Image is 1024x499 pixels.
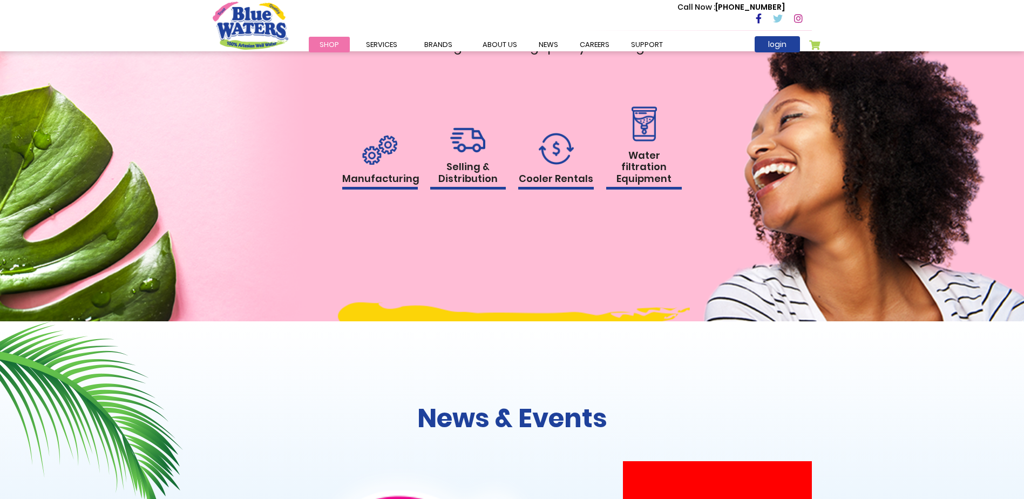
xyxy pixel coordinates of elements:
a: News [528,37,569,52]
a: Water filtration Equipment [606,106,682,190]
p: We're dedicated to inspiring and delighting those we serve with great tasting quality beverages! [342,23,682,55]
h1: Manufacturing [342,173,418,190]
span: Call Now : [677,2,715,12]
span: Shop [320,39,339,50]
h1: Cooler Rentals [518,173,594,190]
a: store logo [213,2,288,49]
h1: Water filtration Equipment [606,150,682,190]
h2: News & Events [213,403,812,434]
a: Cooler Rentals [518,133,594,190]
a: careers [569,37,620,52]
img: rental [450,127,485,153]
h1: Selling & Distribution [430,161,506,190]
a: login [755,36,800,52]
a: about us [472,37,528,52]
span: Brands [424,39,452,50]
img: rental [539,133,574,165]
a: support [620,37,674,52]
img: rental [362,135,397,165]
p: [PHONE_NUMBER] [677,2,785,13]
span: Services [366,39,397,50]
a: Selling & Distribution [430,127,506,190]
img: rental [628,106,660,141]
a: Manufacturing [342,135,418,190]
